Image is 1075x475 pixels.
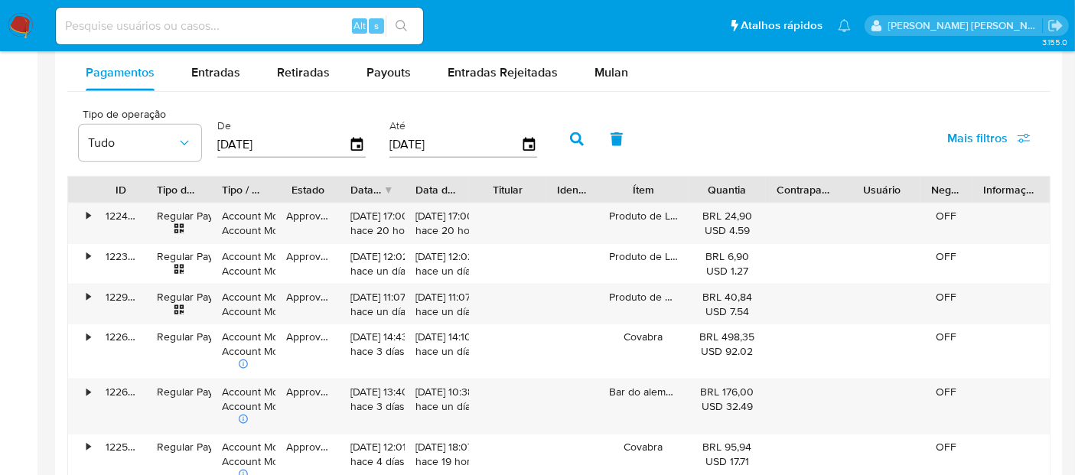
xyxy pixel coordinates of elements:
span: s [374,18,379,33]
a: Sair [1047,18,1064,34]
span: Alt [353,18,366,33]
span: 3.155.0 [1042,36,1067,48]
input: Pesquise usuários ou casos... [56,16,423,36]
span: Atalhos rápidos [741,18,823,34]
a: Notificações [838,19,851,32]
button: search-icon [386,15,417,37]
p: marcos.ferreira@mercadopago.com.br [888,18,1043,33]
